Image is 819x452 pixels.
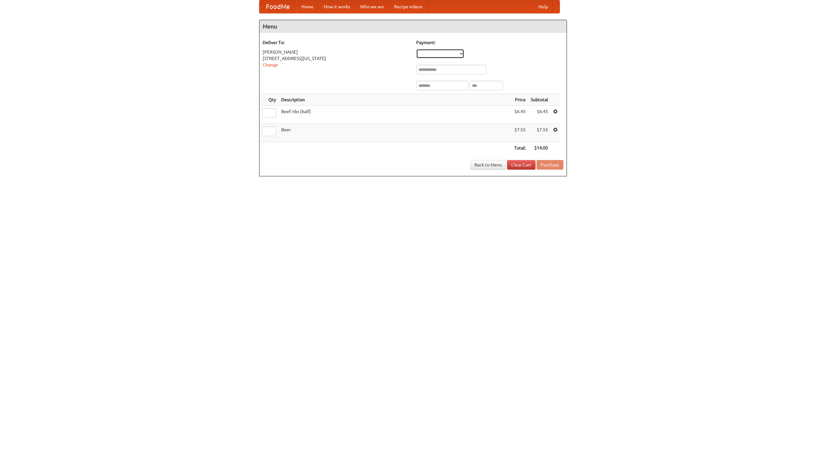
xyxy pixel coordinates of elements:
[355,0,389,13] a: Who we are
[528,94,551,106] th: Subtotal
[263,62,278,67] a: Change
[512,94,528,106] th: Price
[507,160,536,170] a: Clear Cart
[259,20,567,33] h4: Menu
[263,39,410,46] h5: Deliver To:
[319,0,355,13] a: How it works
[263,55,410,62] div: [STREET_ADDRESS][US_STATE]
[296,0,319,13] a: Home
[528,142,551,154] th: $14.00
[512,124,528,142] td: $7.55
[512,142,528,154] th: Total:
[537,160,563,170] button: Purchase
[263,49,410,55] div: [PERSON_NAME]
[259,94,279,106] th: Qty
[416,39,563,46] h5: Payment:
[528,124,551,142] td: $7.55
[279,94,512,106] th: Description
[512,106,528,124] td: $6.45
[533,0,553,13] a: Help
[279,124,512,142] td: Beer
[528,106,551,124] td: $6.45
[470,160,506,170] a: Back to Menu
[259,0,296,13] a: FoodMe
[389,0,427,13] a: Recipe videos
[279,106,512,124] td: Beef ribs (half)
